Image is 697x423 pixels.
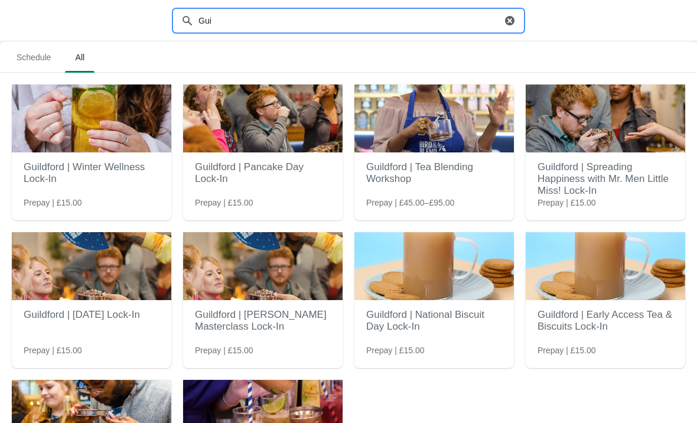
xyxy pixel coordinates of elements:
[538,344,596,356] span: Prepay | £15.00
[354,84,514,152] img: Guildford | Tea Blending Workshop
[366,155,502,191] h2: Guildford | Tea Blending Workshop
[538,197,596,209] span: Prepay | £15.00
[12,84,171,152] img: Guildford | Winter Wellness Lock-In
[7,47,60,68] span: Schedule
[195,303,331,339] h2: Guildford | [PERSON_NAME] Masterclass Lock-In
[24,344,82,356] span: Prepay | £15.00
[195,197,253,209] span: Prepay | £15.00
[366,303,502,339] h2: Guildford | National Biscuit Day Lock-In
[183,84,343,152] img: Guildford | Pancake Day Lock-In
[538,155,673,203] h2: Guildford | Spreading Happiness with Mr. Men Little Miss! Lock-In
[195,344,253,356] span: Prepay | £15.00
[354,232,514,300] img: Guildford | National Biscuit Day Lock-In
[183,232,343,300] img: Guildford | Earl Grey Masterclass Lock-In
[526,232,685,300] img: Guildford | Early Access Tea & Biscuits Lock-In
[65,47,95,68] span: All
[366,344,425,356] span: Prepay | £15.00
[24,155,159,191] h2: Guildford | Winter Wellness Lock-In
[24,197,82,209] span: Prepay | £15.00
[198,10,501,31] input: Search
[24,303,159,327] h2: Guildford | [DATE] Lock-In
[366,197,454,209] span: Prepay | £45.00–£95.00
[538,303,673,339] h2: Guildford | Early Access Tea & Biscuits Lock-In
[504,15,516,27] button: Clear
[195,155,331,191] h2: Guildford | Pancake Day Lock-In
[12,232,171,300] img: Guildford | Easter Lock-In
[526,84,685,152] img: Guildford | Spreading Happiness with Mr. Men Little Miss! Lock-In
